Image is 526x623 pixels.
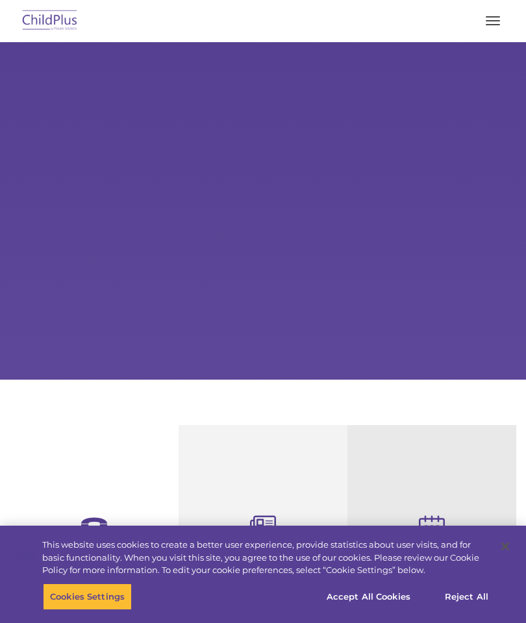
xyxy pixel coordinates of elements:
[491,532,520,561] button: Close
[43,583,132,610] button: Cookies Settings
[426,583,507,610] button: Reject All
[19,6,81,36] img: ChildPlus by Procare Solutions
[319,583,418,610] button: Accept All Cookies
[42,539,490,577] div: This website uses cookies to create a better user experience, provide statistics about user visit...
